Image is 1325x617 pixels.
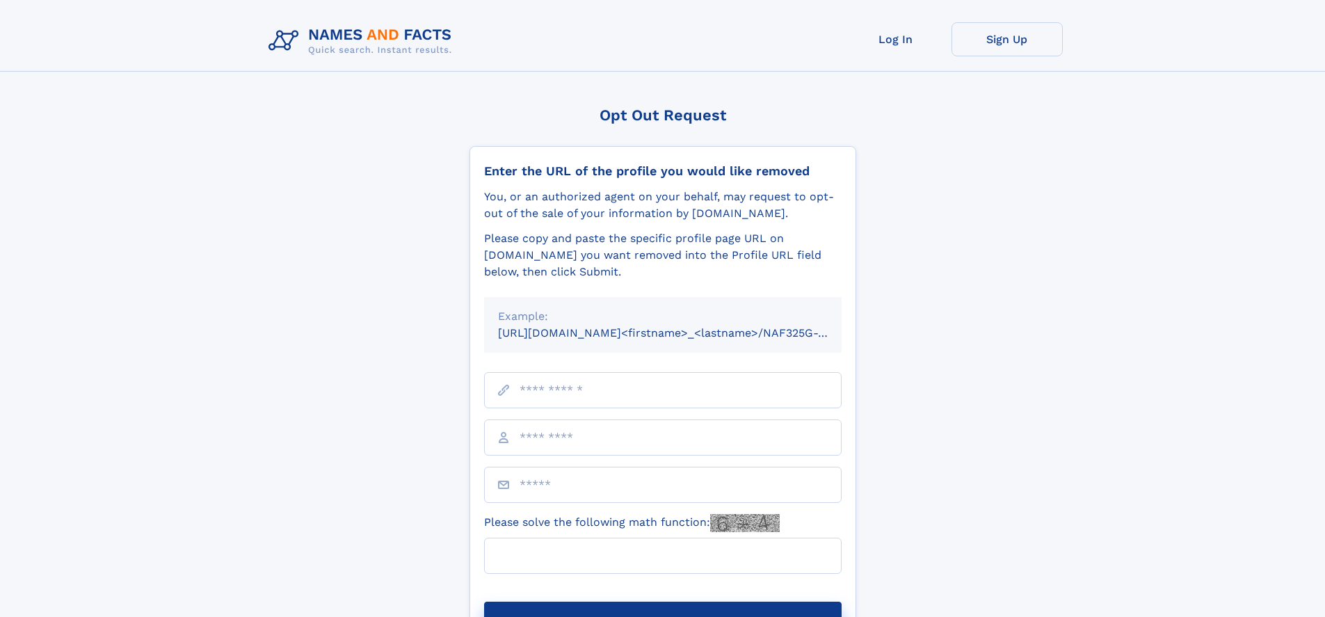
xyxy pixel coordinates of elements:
[484,230,842,280] div: Please copy and paste the specific profile page URL on [DOMAIN_NAME] you want removed into the Pr...
[484,189,842,222] div: You, or an authorized agent on your behalf, may request to opt-out of the sale of your informatio...
[469,106,856,124] div: Opt Out Request
[263,22,463,60] img: Logo Names and Facts
[951,22,1063,56] a: Sign Up
[484,514,780,532] label: Please solve the following math function:
[484,163,842,179] div: Enter the URL of the profile you would like removed
[840,22,951,56] a: Log In
[498,326,868,339] small: [URL][DOMAIN_NAME]<firstname>_<lastname>/NAF325G-xxxxxxxx
[498,308,828,325] div: Example:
